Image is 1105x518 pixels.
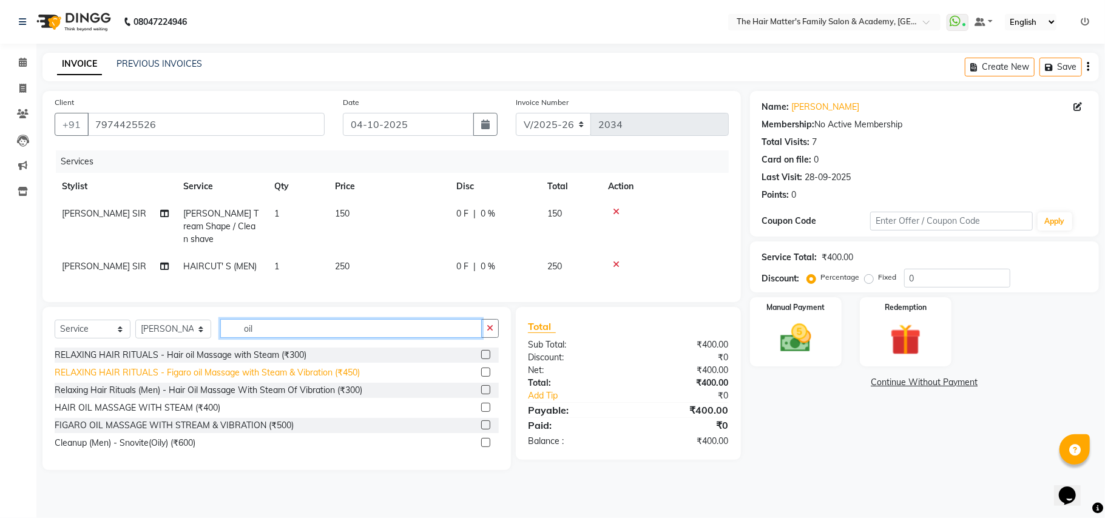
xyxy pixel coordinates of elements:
label: Percentage [821,272,860,283]
span: [PERSON_NAME] Tream Shape / Clean shave [183,208,259,244]
label: Invoice Number [516,97,569,108]
th: Service [176,173,267,200]
div: Payable: [519,403,628,417]
div: FIGARO OIL MASSAGE WITH STREAM & VIBRATION (₹500) [55,419,294,432]
div: Relaxing Hair Rituals (Men) - Hair Oil Massage With Steam Of Vibration (₹300) [55,384,362,397]
input: Enter Offer / Coupon Code [870,212,1033,230]
label: Date [343,97,359,108]
div: HAIR OIL MASSAGE WITH STEAM (₹400) [55,402,220,414]
span: | [473,207,476,220]
div: ₹400.00 [628,364,737,377]
div: Points: [762,189,789,201]
div: Services [56,150,738,173]
label: Manual Payment [766,302,825,313]
div: 7 [813,136,817,149]
div: ₹400.00 [822,251,854,264]
span: 0 F [456,207,468,220]
img: _cash.svg [771,320,821,356]
a: INVOICE [57,53,102,75]
label: Client [55,97,74,108]
div: RELAXING HAIR RITUALS - Figaro oil Massage with Steam & Vibration (₹450) [55,366,360,379]
div: 0 [792,189,797,201]
button: Apply [1038,212,1072,230]
div: Last Visit: [762,171,803,184]
label: Fixed [879,272,897,283]
div: Discount: [519,351,628,364]
button: Save [1039,58,1082,76]
div: ₹0 [628,418,737,432]
span: [PERSON_NAME] SIR [62,261,146,272]
span: 0 % [481,207,495,220]
span: | [473,260,476,273]
th: Action [601,173,729,200]
div: ₹400.00 [628,435,737,448]
span: HAIRCUT' S (MEN) [183,261,257,272]
div: ₹400.00 [628,403,737,417]
iframe: chat widget [1054,469,1093,506]
a: [PERSON_NAME] [792,101,860,113]
a: PREVIOUS INVOICES [117,58,202,69]
div: 28-09-2025 [805,171,851,184]
div: Cleanup (Men) - Snovite(Oily) (₹600) [55,437,195,449]
th: Disc [449,173,540,200]
div: Discount: [762,272,800,285]
div: Sub Total: [519,338,628,351]
div: 0 [814,153,819,166]
div: RELAXING HAIR RITUALS - Hair oil Massage with Steam (₹300) [55,349,306,362]
a: Continue Without Payment [752,376,1097,389]
button: Create New [965,58,1035,76]
span: 1 [274,261,279,272]
span: 250 [335,261,350,272]
span: Total [528,320,556,333]
div: ₹0 [628,351,737,364]
span: 250 [547,261,562,272]
div: Card on file: [762,153,812,166]
div: Paid: [519,418,628,432]
div: Coupon Code [762,215,870,227]
div: ₹400.00 [628,377,737,389]
span: 0 F [456,260,468,273]
label: Redemption [885,302,927,313]
input: Search by Name/Mobile/Email/Code [87,113,325,136]
a: Add Tip [519,389,646,402]
div: Name: [762,101,789,113]
img: _gift.svg [880,320,931,359]
th: Total [540,173,601,200]
th: Qty [267,173,328,200]
div: ₹0 [646,389,737,402]
th: Price [328,173,449,200]
button: +91 [55,113,89,136]
b: 08047224946 [133,5,187,39]
div: Membership: [762,118,815,131]
span: 1 [274,208,279,219]
div: Service Total: [762,251,817,264]
span: 150 [547,208,562,219]
th: Stylist [55,173,176,200]
img: logo [31,5,114,39]
input: Search or Scan [220,319,482,338]
div: No Active Membership [762,118,1087,131]
span: 150 [335,208,350,219]
div: Total Visits: [762,136,810,149]
div: Net: [519,364,628,377]
div: ₹400.00 [628,338,737,351]
div: Balance : [519,435,628,448]
div: Total: [519,377,628,389]
span: 0 % [481,260,495,273]
span: [PERSON_NAME] SIR [62,208,146,219]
